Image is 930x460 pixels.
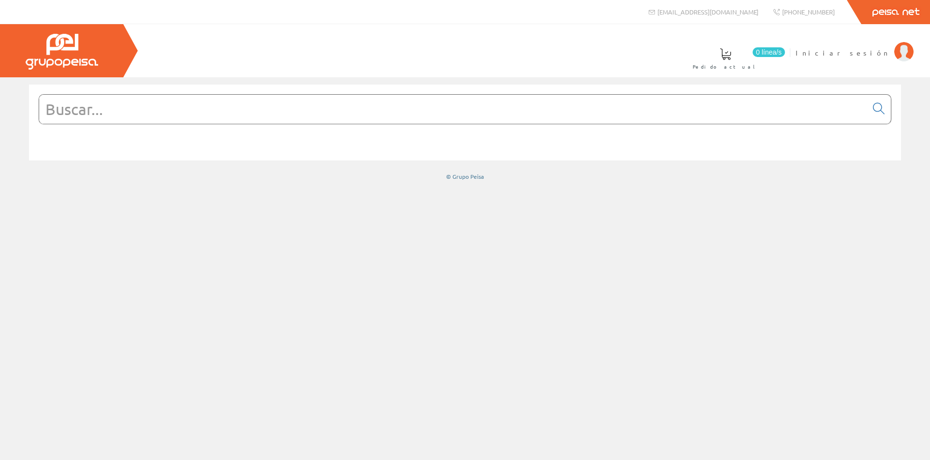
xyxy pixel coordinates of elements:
span: [EMAIL_ADDRESS][DOMAIN_NAME] [657,8,758,16]
div: © Grupo Peisa [29,172,901,181]
input: Buscar... [39,95,867,124]
span: 0 línea/s [753,47,785,57]
span: Iniciar sesión [796,48,889,57]
img: Grupo Peisa [26,34,98,70]
a: Iniciar sesión [796,40,914,49]
span: [PHONE_NUMBER] [782,8,835,16]
span: Pedido actual [693,62,758,72]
